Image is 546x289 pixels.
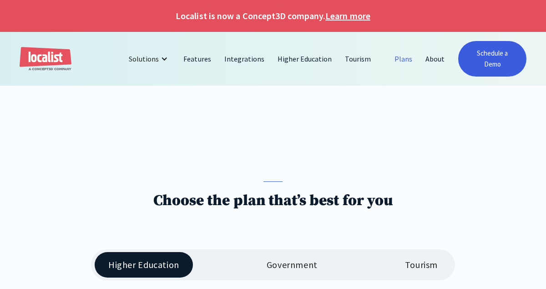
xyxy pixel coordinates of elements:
[153,191,393,210] h1: Choose the plan that’s best for you
[20,47,71,71] a: home
[339,48,378,70] a: Tourism
[177,48,217,70] a: Features
[405,259,438,270] div: Tourism
[325,9,370,23] a: Learn more
[267,259,318,270] div: Government
[271,48,339,70] a: Higher Education
[388,48,419,70] a: Plans
[419,48,451,70] a: About
[458,41,526,77] a: Schedule a Demo
[122,48,177,70] div: Solutions
[129,53,159,64] div: Solutions
[218,48,271,70] a: Integrations
[108,259,179,270] div: Higher Education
